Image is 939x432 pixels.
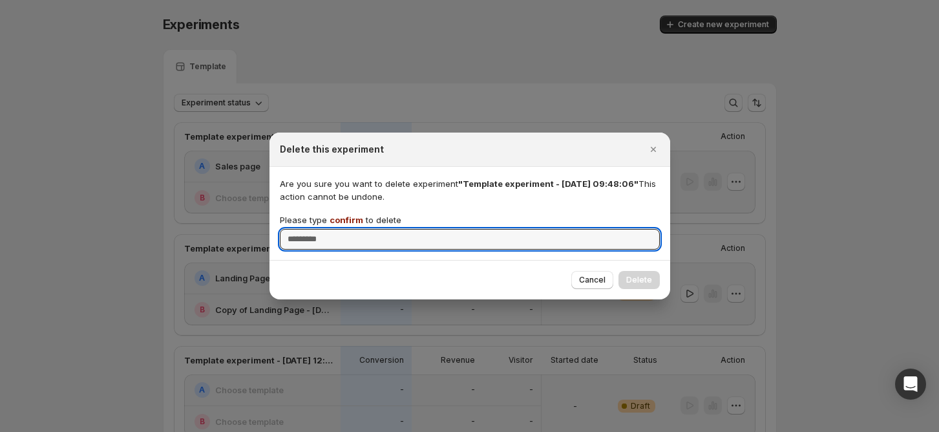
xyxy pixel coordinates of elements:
[330,215,363,225] span: confirm
[280,213,401,226] p: Please type to delete
[280,143,384,156] h2: Delete this experiment
[895,369,926,400] div: Open Intercom Messenger
[571,271,613,289] button: Cancel
[644,140,662,158] button: Close
[280,177,660,203] p: Are you sure you want to delete experiment This action cannot be undone.
[458,178,638,189] span: "Template experiment - [DATE] 09:48:06"
[579,275,606,285] span: Cancel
